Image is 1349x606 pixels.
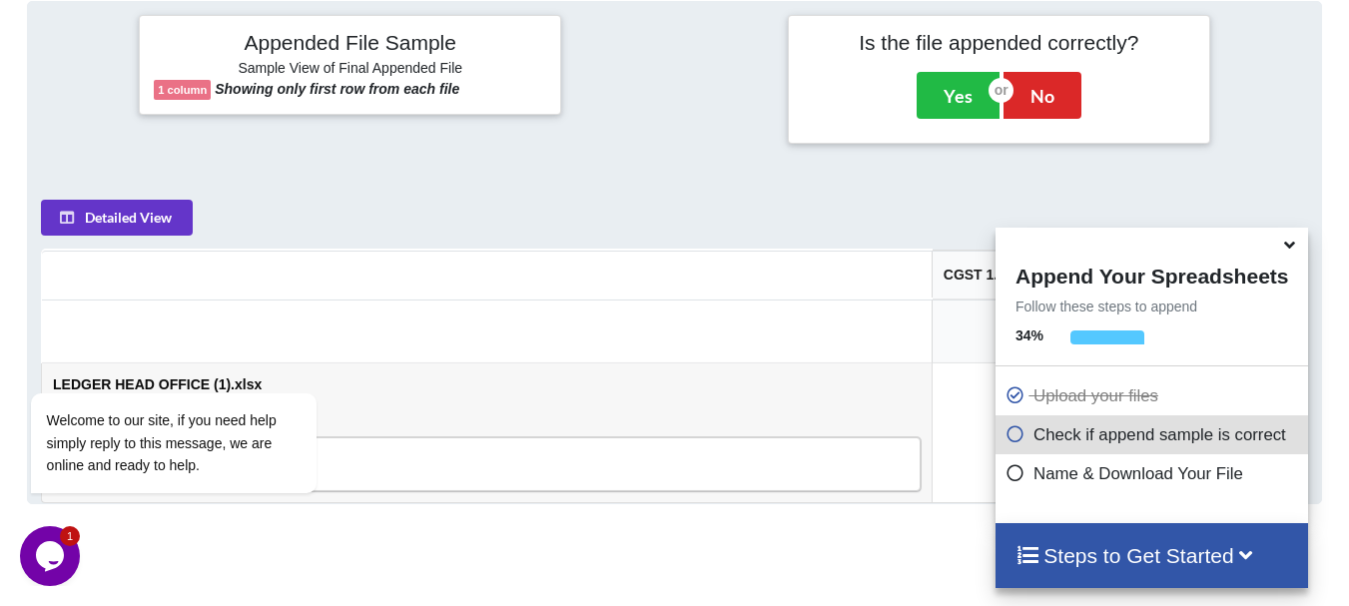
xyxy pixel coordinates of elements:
[1006,383,1303,408] p: Upload your files
[1006,422,1303,447] p: Check if append sample is correct
[996,297,1308,316] p: Follow these steps to append
[154,60,546,80] h6: Sample View of Final Appended File
[803,30,1195,55] h4: Is the file appended correctly?
[932,251,1307,300] th: CGST 1.5%
[42,363,932,502] td: LEDGER HEAD OFFICE (1).xlsx
[41,200,193,236] button: Detailed View
[996,259,1308,289] h4: Append Your Spreadsheets
[917,72,1000,118] button: Yes
[59,443,915,485] div: File Options
[1004,72,1081,118] button: No
[158,84,207,96] b: 1 column
[1015,327,1043,343] b: 34 %
[20,213,379,516] iframe: chat widget
[154,30,546,58] h4: Appended File Sample
[1015,543,1288,568] h4: Steps to Get Started
[20,526,84,586] iframe: chat widget
[215,81,459,97] b: Showing only first row from each file
[1006,461,1303,486] p: Name & Download Your File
